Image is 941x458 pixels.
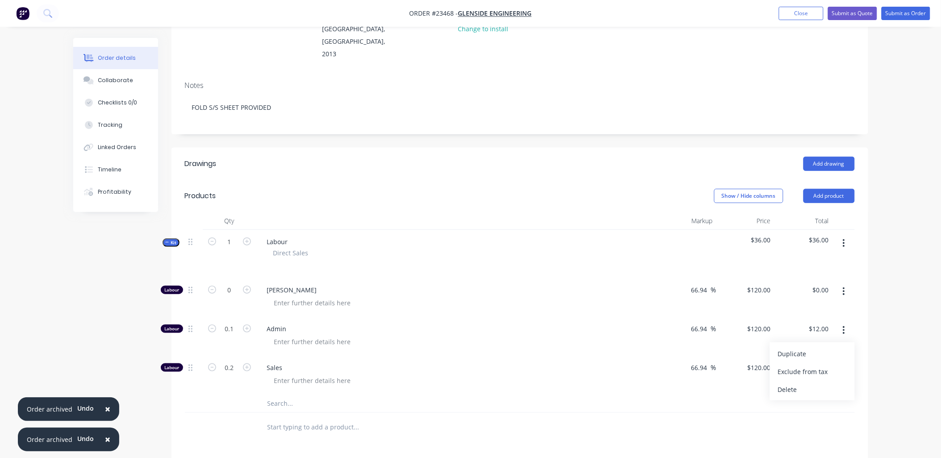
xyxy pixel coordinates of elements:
div: Order archived [27,435,72,444]
button: Submit as Quote [828,7,877,20]
div: Labour [161,363,183,372]
a: Glenside Engineering [458,9,532,18]
div: Linked Orders [98,143,136,151]
button: Timeline [73,158,158,181]
div: [GEOGRAPHIC_DATA], [GEOGRAPHIC_DATA], [GEOGRAPHIC_DATA], 2013 [322,10,396,60]
div: Order archived [27,404,72,414]
div: Timeline [98,166,121,174]
span: $36.00 [720,235,771,245]
button: Order details [73,47,158,69]
span: Kit [165,239,177,246]
button: Kit [163,238,180,247]
div: Collaborate [98,76,133,84]
button: Close [96,399,119,420]
div: Price [716,212,774,230]
span: Admin [267,324,655,333]
div: Duplicate [778,347,847,360]
button: Close [779,7,824,20]
span: Direct Sales [273,248,309,258]
div: Labour [260,235,295,248]
span: × [105,403,110,415]
button: Tracking [73,114,158,136]
button: Submit as Order [882,7,930,20]
div: Qty [203,212,256,230]
button: Collaborate [73,69,158,92]
button: Linked Orders [73,136,158,158]
div: Markup [658,212,716,230]
span: Order #23468 - [410,9,458,18]
div: FOLD S/S SHEET PROVIDED [185,94,855,121]
span: % [711,362,716,373]
div: Exclude from tax [778,365,847,378]
button: Checklists 0/0 [73,92,158,114]
button: Close [96,429,119,450]
button: Add product [803,189,855,203]
img: Factory [16,7,29,20]
button: Change to install [453,23,513,35]
span: % [711,324,716,334]
div: Profitability [98,188,131,196]
div: Labour [161,286,183,294]
div: Checklists 0/0 [98,99,137,107]
button: Undo [72,432,99,446]
button: Undo [72,402,99,415]
div: Total [774,212,832,230]
div: Labour [161,325,183,333]
div: Drawings [185,158,217,169]
button: Profitability [73,181,158,203]
input: Start typing to add a product... [267,418,446,436]
div: Products [185,191,216,201]
button: Show / Hide columns [714,189,783,203]
div: Tracking [98,121,122,129]
span: Sales [267,363,655,372]
span: $36.00 [778,235,829,245]
span: × [105,433,110,446]
input: Search... [267,395,446,412]
div: Delete [778,383,847,396]
button: Add drawing [803,157,855,171]
div: Notes [185,81,855,90]
div: Order details [98,54,136,62]
span: % [711,285,716,295]
span: [PERSON_NAME] [267,285,655,295]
